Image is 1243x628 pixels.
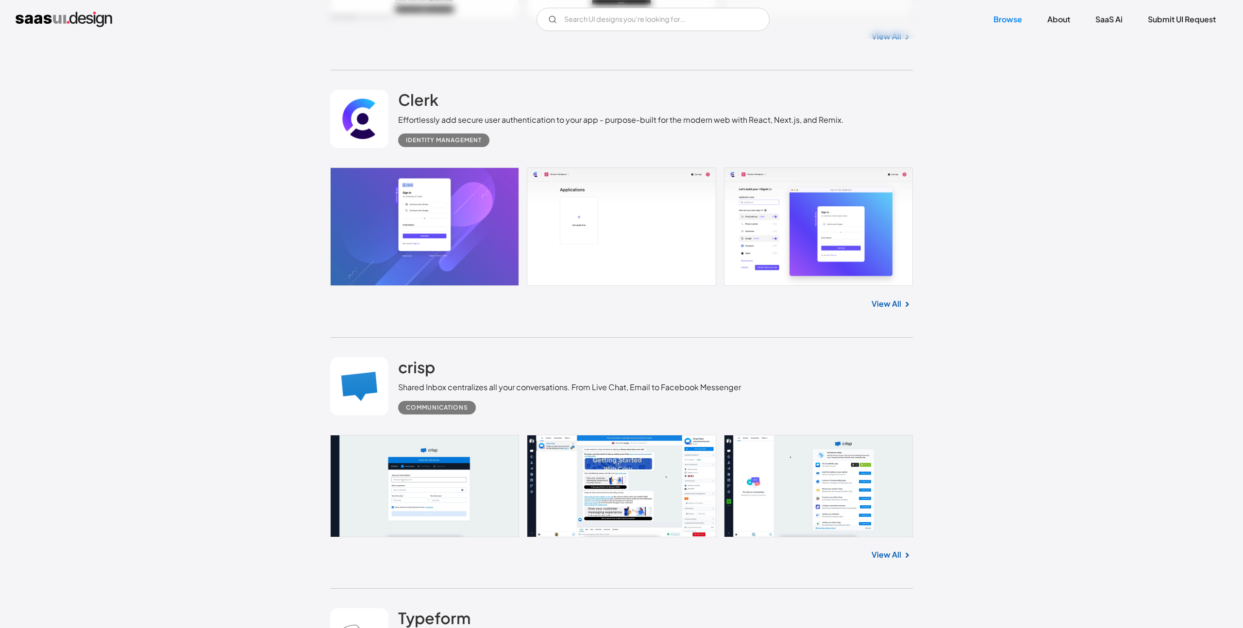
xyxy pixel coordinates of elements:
[16,12,112,27] a: home
[1084,9,1134,30] a: SaaS Ai
[406,134,482,146] div: Identity Management
[398,90,438,114] a: Clerk
[398,357,435,381] a: crisp
[537,8,770,31] input: Search UI designs you're looking for...
[872,298,901,310] a: View All
[398,608,470,628] h2: Typeform
[1036,9,1082,30] a: About
[1136,9,1227,30] a: Submit UI Request
[406,402,468,413] div: Communications
[872,549,901,561] a: View All
[398,90,438,109] h2: Clerk
[537,8,770,31] form: Email Form
[982,9,1034,30] a: Browse
[398,381,741,393] div: Shared Inbox centralizes all your conversations. From Live Chat, Email to Facebook Messenger
[398,357,435,377] h2: crisp
[398,114,844,126] div: Effortlessly add secure user authentication to your app - purpose-built for the modern web with R...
